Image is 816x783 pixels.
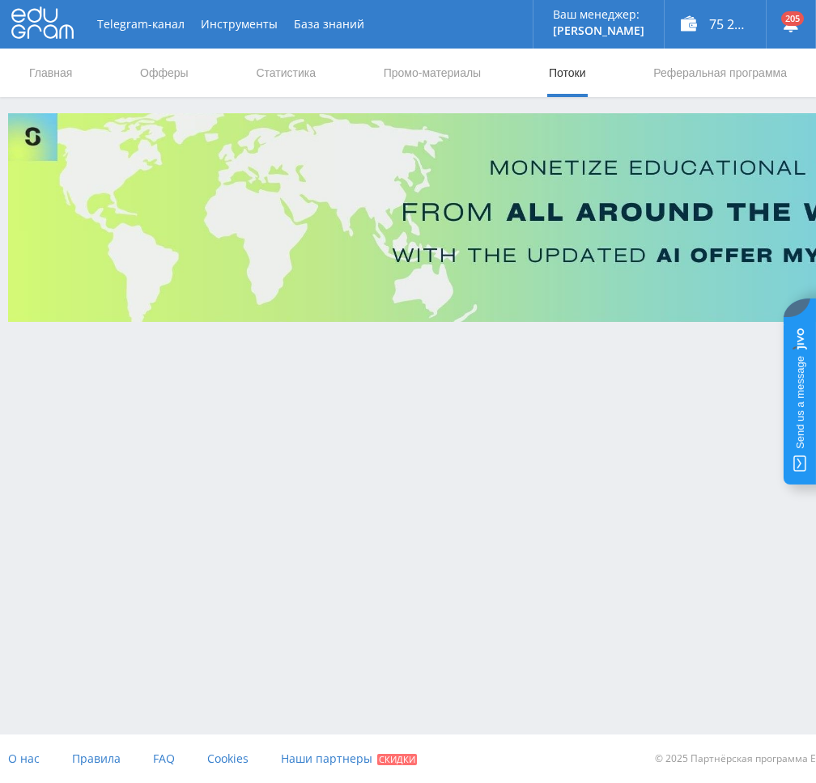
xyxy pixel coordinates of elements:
span: FAQ [153,751,175,766]
a: Наши партнеры Скидки [281,734,417,783]
a: Статистика [254,49,317,97]
p: [PERSON_NAME] [553,24,644,37]
a: Реферальная программа [652,49,788,97]
span: Скидки [377,754,417,765]
span: Правила [72,751,121,766]
span: О нас [8,751,40,766]
p: Ваш менеджер: [553,8,644,21]
a: Главная [28,49,74,97]
span: Cookies [207,751,249,766]
a: Cookies [207,734,249,783]
span: Наши партнеры [281,751,372,766]
a: Офферы [138,49,190,97]
a: О нас [8,734,40,783]
a: Промо-материалы [382,49,482,97]
a: Потоки [547,49,588,97]
a: FAQ [153,734,175,783]
a: Правила [72,734,121,783]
